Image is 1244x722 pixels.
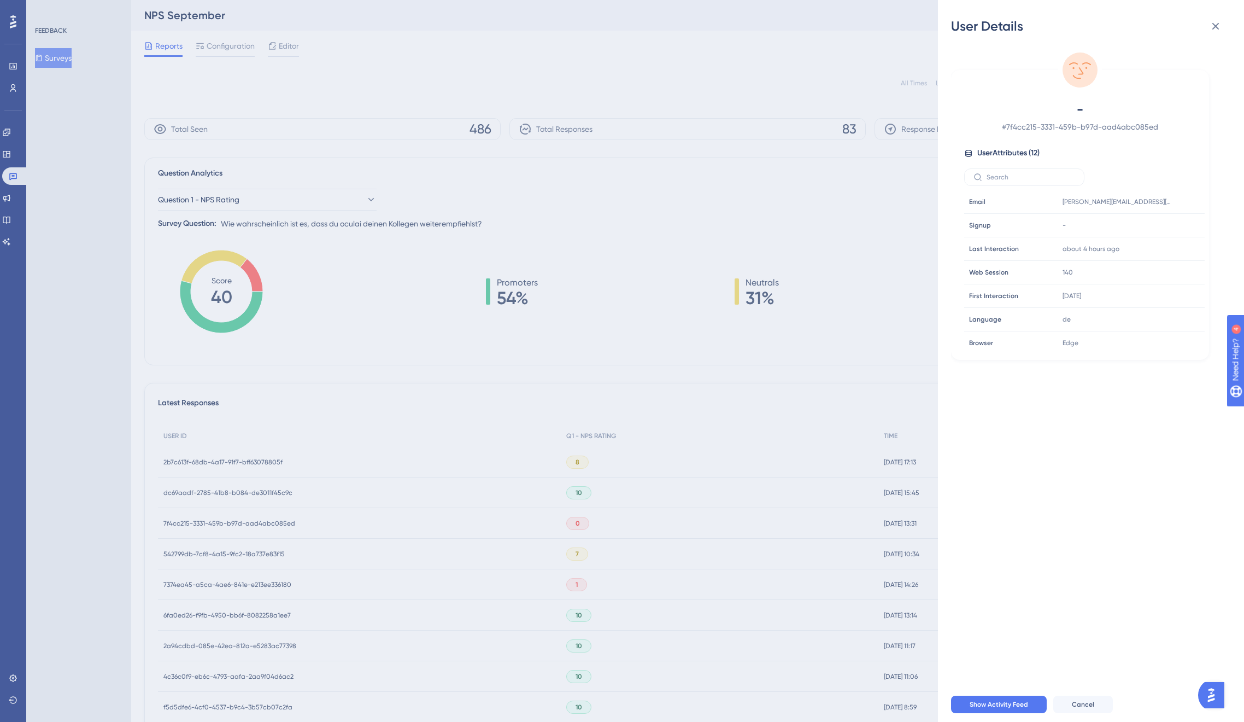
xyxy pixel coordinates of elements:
[969,339,993,347] span: Browser
[1063,245,1119,253] time: about 4 hours ago
[969,315,1001,324] span: Language
[76,5,79,14] div: 4
[1072,700,1094,709] span: Cancel
[1063,315,1071,324] span: de
[1053,696,1113,713] button: Cancel
[969,292,1018,300] span: First Interaction
[1063,268,1073,277] span: 140
[951,18,1231,35] div: User Details
[977,147,1040,160] span: User Attributes ( 12 )
[1063,197,1172,206] span: [PERSON_NAME][EMAIL_ADDRESS][DOMAIN_NAME]
[987,173,1075,181] input: Search
[969,244,1019,253] span: Last Interaction
[969,268,1008,277] span: Web Session
[969,221,991,230] span: Signup
[984,101,1176,118] span: -
[984,120,1176,133] span: # 7f4cc215-3331-459b-b97d-aad4abc085ed
[26,3,68,16] span: Need Help?
[969,197,985,206] span: Email
[1063,292,1081,300] time: [DATE]
[1198,679,1231,712] iframe: UserGuiding AI Assistant Launcher
[970,700,1028,709] span: Show Activity Feed
[1063,221,1066,230] span: -
[951,696,1047,713] button: Show Activity Feed
[1063,339,1078,347] span: Edge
